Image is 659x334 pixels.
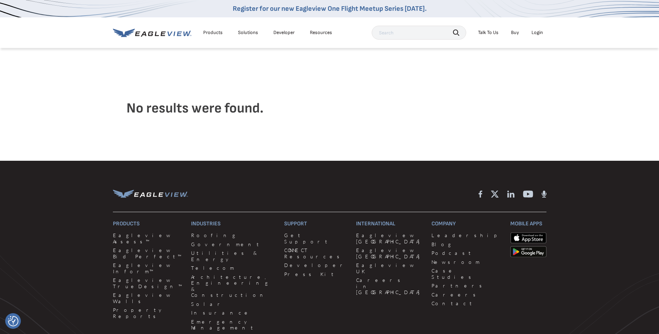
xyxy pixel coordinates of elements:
a: Eagleview [GEOGRAPHIC_DATA] [356,247,423,259]
a: Eagleview Walls [113,292,183,304]
a: Insurance [191,310,276,316]
div: Talk To Us [478,30,499,36]
a: Architecture, Engineering & Construction [191,274,276,298]
img: Revisit consent button [8,316,18,326]
a: Eagleview Inform™ [113,262,183,274]
a: Case Studies [431,268,502,280]
a: Podcast [431,250,502,256]
img: apple-app-store.png [510,232,546,243]
input: Search [372,26,466,40]
a: Emergency Management [191,319,276,331]
h3: Industries [191,220,276,227]
img: google-play-store_b9643a.png [510,246,546,257]
a: Newsroom [431,259,502,265]
a: Partners [431,283,502,289]
h4: No results were found. [126,82,533,135]
div: Solutions [238,30,258,36]
a: Register for our new Eagleview One Flight Meetup Series [DATE]. [233,5,427,13]
h3: Support [284,220,348,227]
div: Resources [310,30,332,36]
a: Utilities & Energy [191,250,276,262]
div: Products [203,30,223,36]
h3: International [356,220,423,227]
a: Eagleview UK [356,262,423,274]
a: Developer [284,262,348,268]
a: Leadership [431,232,502,239]
a: Blog [431,241,502,248]
a: Government [191,241,276,248]
a: CONNECT Resources [284,247,348,259]
a: Developer [273,30,295,36]
a: Get Support [284,232,348,244]
a: Buy [511,30,519,36]
h3: Mobile Apps [510,220,546,227]
a: Eagleview Assess™ [113,232,183,244]
a: Eagleview TrueDesign™ [113,277,183,289]
a: Telecom [191,265,276,271]
a: Eagleview Bid Perfect™ [113,247,183,259]
a: Property Reports [113,307,183,319]
h3: Company [431,220,502,227]
a: Solar [191,301,276,307]
a: Careers in [GEOGRAPHIC_DATA] [356,277,423,295]
div: Login [532,30,543,36]
a: Eagleview [GEOGRAPHIC_DATA] [356,232,423,244]
a: Careers [431,292,502,298]
a: Roofing [191,232,276,239]
h3: Products [113,220,183,227]
button: Consent Preferences [8,316,18,326]
a: Press Kit [284,271,348,277]
a: Contact [431,300,502,307]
